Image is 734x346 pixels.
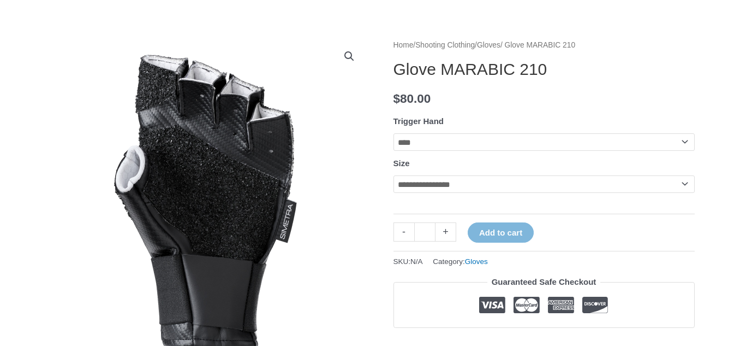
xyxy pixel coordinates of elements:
input: Product quantity [414,222,435,242]
a: Gloves [465,257,488,266]
a: Gloves [477,41,500,49]
a: - [393,222,414,242]
a: View full-screen image gallery [339,46,359,66]
h1: Glove MARABIC 210 [393,60,695,79]
label: Size [393,159,410,168]
legend: Guaranteed Safe Checkout [487,274,601,290]
button: Add to cart [468,222,534,243]
span: SKU: [393,255,423,268]
span: $ [393,92,401,105]
a: Home [393,41,414,49]
nav: Breadcrumb [393,38,695,52]
label: Trigger Hand [393,116,444,126]
a: + [435,222,456,242]
span: Category: [433,255,488,268]
a: Shooting Clothing [415,41,475,49]
bdi: 80.00 [393,92,431,105]
span: N/A [410,257,423,266]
